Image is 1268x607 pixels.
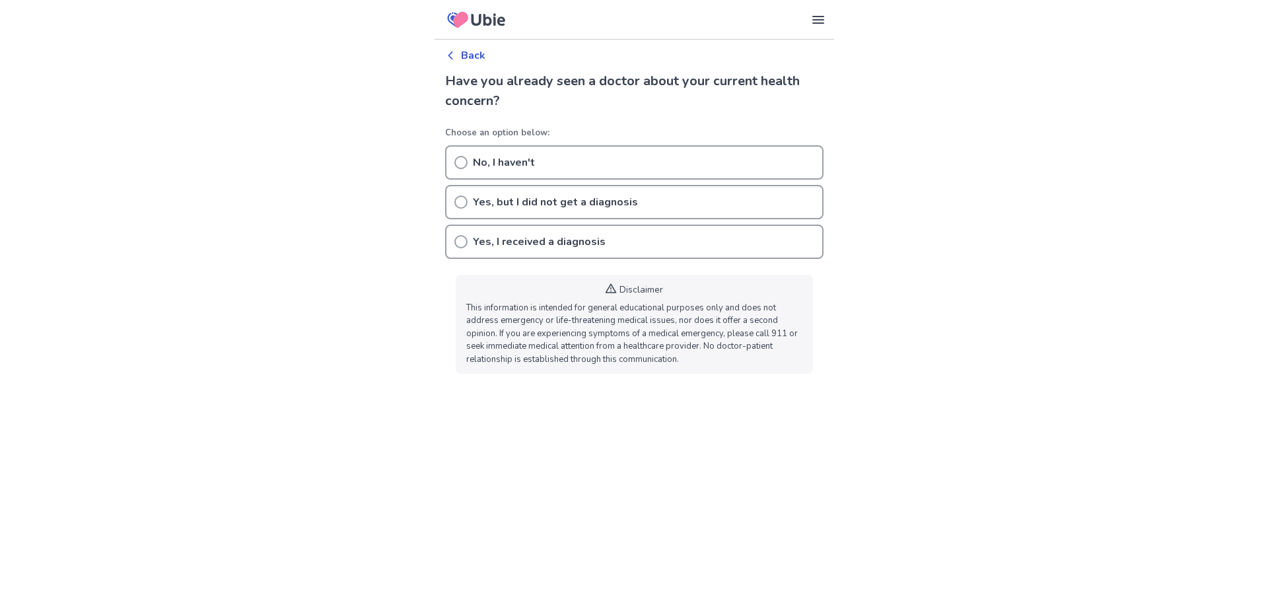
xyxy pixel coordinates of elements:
[473,155,535,170] p: No, I haven't
[461,48,485,63] p: Back
[466,302,802,367] p: This information is intended for general educational purposes only and does not address emergency...
[473,234,606,250] p: Yes, I received a diagnosis
[619,283,663,297] p: Disclaimer
[445,127,824,140] p: Choose an option below:
[445,71,824,111] h2: Have you already seen a doctor about your current health concern?
[473,194,638,210] p: Yes, but I did not get a diagnosis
